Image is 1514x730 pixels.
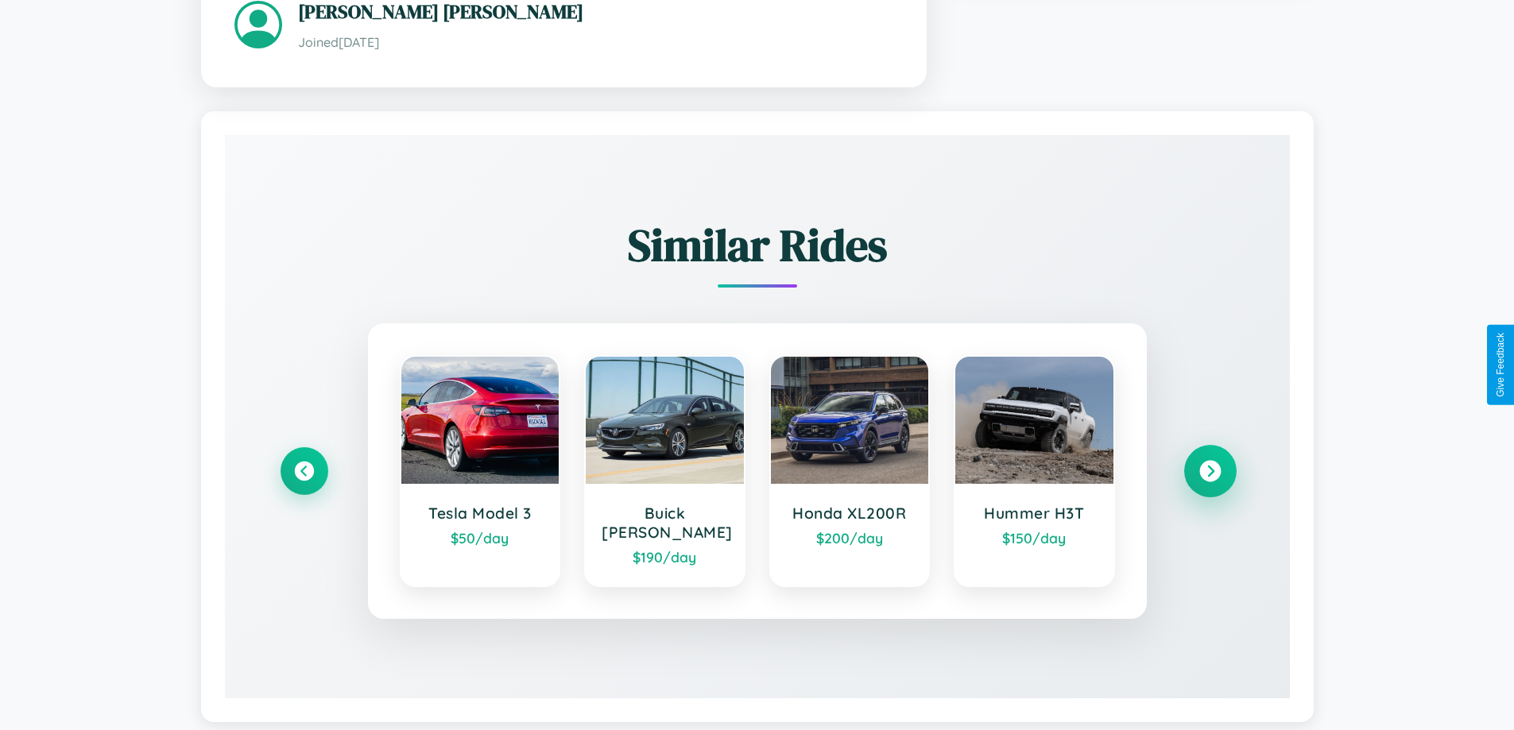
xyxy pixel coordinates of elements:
div: $ 190 /day [602,548,728,566]
a: Honda XL200R$200/day [769,355,931,587]
div: Give Feedback [1495,333,1506,397]
h2: Similar Rides [281,214,1234,276]
h3: Honda XL200R [787,504,913,523]
a: Tesla Model 3$50/day [400,355,561,587]
a: Buick [PERSON_NAME]$190/day [584,355,745,587]
h3: Buick [PERSON_NAME] [602,504,728,542]
div: $ 50 /day [417,529,544,547]
h3: Hummer H3T [971,504,1098,523]
div: $ 200 /day [787,529,913,547]
p: Joined [DATE] [298,31,893,54]
a: Hummer H3T$150/day [954,355,1115,587]
h3: Tesla Model 3 [417,504,544,523]
div: $ 150 /day [971,529,1098,547]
